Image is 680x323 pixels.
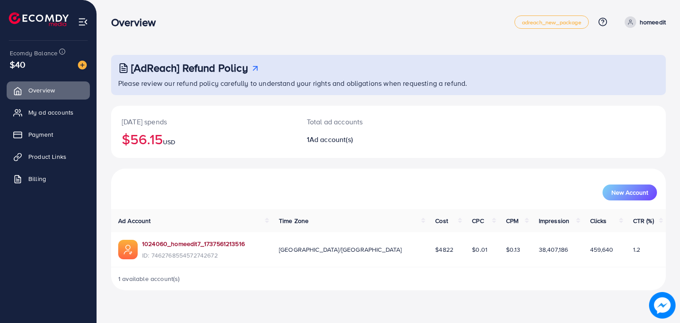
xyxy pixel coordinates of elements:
[28,108,73,117] span: My ad accounts
[279,245,402,254] span: [GEOGRAPHIC_DATA]/[GEOGRAPHIC_DATA]
[649,292,676,319] img: image
[611,189,648,196] span: New Account
[118,274,180,283] span: 1 available account(s)
[118,240,138,259] img: ic-ads-acc.e4c84228.svg
[472,216,483,225] span: CPC
[163,138,175,146] span: USD
[590,245,614,254] span: 459,640
[309,135,353,144] span: Ad account(s)
[28,174,46,183] span: Billing
[118,78,661,88] p: Please review our refund policy carefully to understand your rights and obligations when requesti...
[506,216,518,225] span: CPM
[142,239,245,248] a: 1024060_homeedit7_1737561213516
[122,131,286,147] h2: $56.15
[539,216,570,225] span: Impression
[131,62,248,74] h3: [AdReach] Refund Policy
[9,12,69,26] img: logo
[435,245,453,254] span: $4822
[118,216,151,225] span: Ad Account
[633,245,640,254] span: 1.2
[28,130,53,139] span: Payment
[472,245,487,254] span: $0.01
[603,185,657,200] button: New Account
[640,17,666,27] p: homeedit
[78,61,87,69] img: image
[7,104,90,121] a: My ad accounts
[10,49,58,58] span: Ecomdy Balance
[10,58,25,71] span: $40
[7,81,90,99] a: Overview
[7,148,90,165] a: Product Links
[122,116,286,127] p: [DATE] spends
[539,245,568,254] span: 38,407,186
[633,216,654,225] span: CTR (%)
[506,245,521,254] span: $0.13
[28,86,55,95] span: Overview
[7,126,90,143] a: Payment
[590,216,607,225] span: Clicks
[7,170,90,188] a: Billing
[78,17,88,27] img: menu
[142,251,245,260] span: ID: 7462768554572742672
[307,116,424,127] p: Total ad accounts
[514,15,589,29] a: adreach_new_package
[307,135,424,144] h2: 1
[435,216,448,225] span: Cost
[279,216,309,225] span: Time Zone
[28,152,66,161] span: Product Links
[111,16,163,29] h3: Overview
[522,19,581,25] span: adreach_new_package
[621,16,666,28] a: homeedit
